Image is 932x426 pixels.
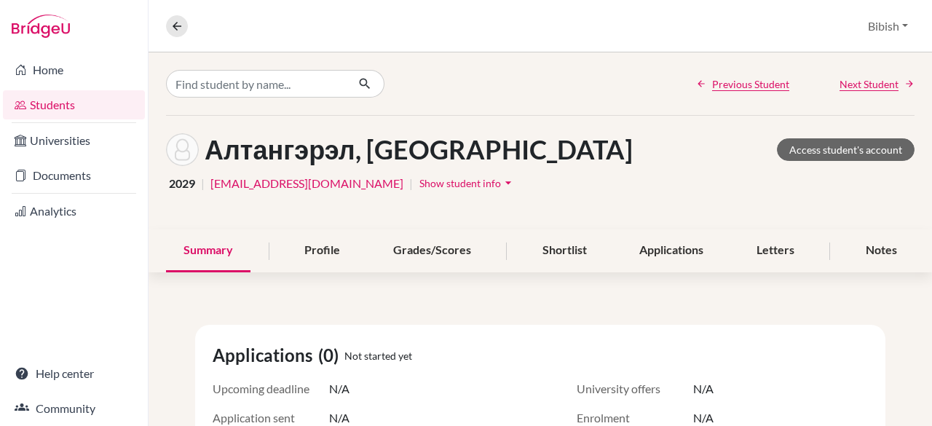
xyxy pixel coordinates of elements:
a: Help center [3,359,145,388]
a: [EMAIL_ADDRESS][DOMAIN_NAME] [210,175,403,192]
span: (0) [318,342,344,368]
div: Notes [848,229,915,272]
span: Show student info [419,177,501,189]
button: Show student infoarrow_drop_down [419,172,516,194]
div: Summary [166,229,250,272]
div: Grades/Scores [376,229,489,272]
a: Documents [3,161,145,190]
span: Not started yet [344,348,412,363]
div: Applications [622,229,721,272]
a: Access student's account [777,138,915,161]
span: | [409,175,413,192]
button: Bibish [861,12,915,40]
h1: Алтангэрэл, [GEOGRAPHIC_DATA] [205,134,633,165]
span: University offers [577,380,693,398]
span: | [201,175,205,192]
span: Previous Student [712,76,789,92]
span: Upcoming deadline [213,380,329,398]
span: N/A [329,380,349,398]
a: Universities [3,126,145,155]
i: arrow_drop_down [501,175,516,190]
a: Next Student [840,76,915,92]
div: Letters [739,229,812,272]
span: Next Student [840,76,899,92]
span: Applications [213,342,318,368]
div: Profile [287,229,358,272]
a: Community [3,394,145,423]
span: N/A [693,380,714,398]
input: Find student by name... [166,70,347,98]
img: Bridge-U [12,15,70,38]
img: АЗБАЯР Алтангэрэл's avatar [166,133,199,166]
a: Analytics [3,197,145,226]
span: 2029 [169,175,195,192]
a: Previous Student [696,76,789,92]
a: Students [3,90,145,119]
a: Home [3,55,145,84]
div: Shortlist [525,229,604,272]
